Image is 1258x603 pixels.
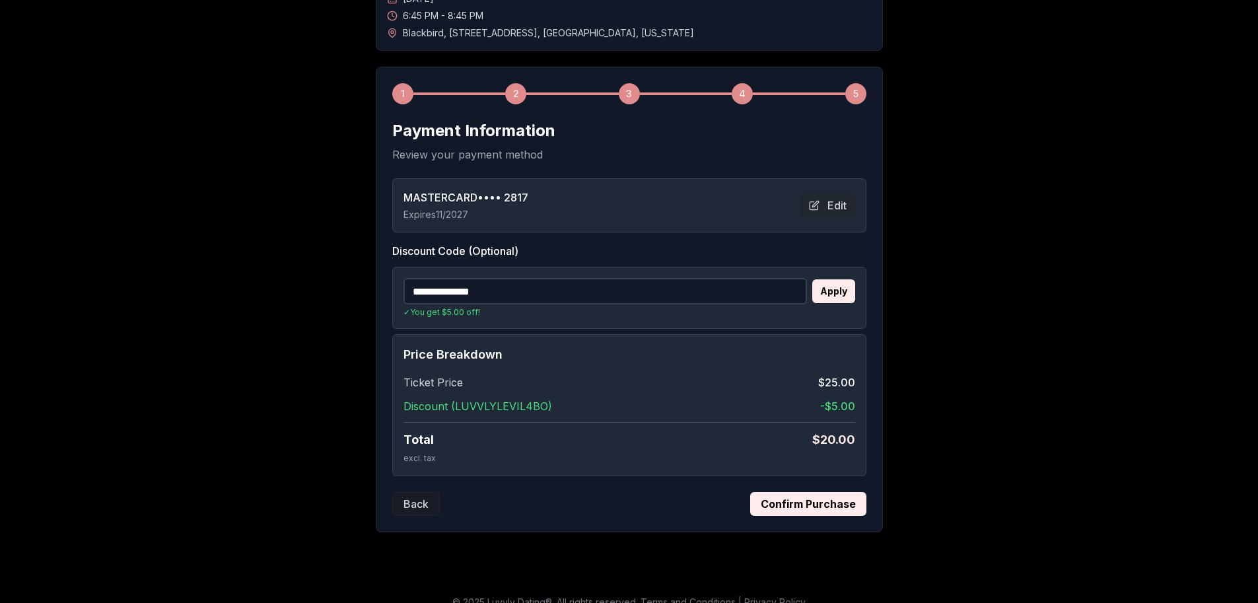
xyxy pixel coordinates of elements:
span: MASTERCARD •••• 2817 [403,190,528,205]
button: Edit [800,194,855,217]
p: ✓ You get $5.00 off! [403,307,855,318]
span: Discount ( LUVVLYLEVIL4BO ) [403,398,552,414]
label: Discount Code (Optional) [392,243,866,259]
div: 2 [505,83,526,104]
p: Expires 11/2027 [403,208,528,221]
span: -$ 5.00 [820,398,855,414]
p: Review your payment method [392,147,866,162]
h4: Price Breakdown [403,345,855,364]
h2: Payment Information [392,120,866,141]
span: Blackbird , [STREET_ADDRESS] , [GEOGRAPHIC_DATA] , [US_STATE] [403,26,694,40]
button: Apply [812,279,855,303]
span: excl. tax [403,453,436,463]
div: 4 [732,83,753,104]
button: Confirm Purchase [750,492,866,516]
span: 6:45 PM - 8:45 PM [403,9,483,22]
span: $ 20.00 [812,431,855,449]
span: Total [403,431,434,449]
span: Ticket Price [403,374,463,390]
div: 5 [845,83,866,104]
div: 3 [619,83,640,104]
button: Back [392,492,440,516]
div: 1 [392,83,413,104]
span: $25.00 [818,374,855,390]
